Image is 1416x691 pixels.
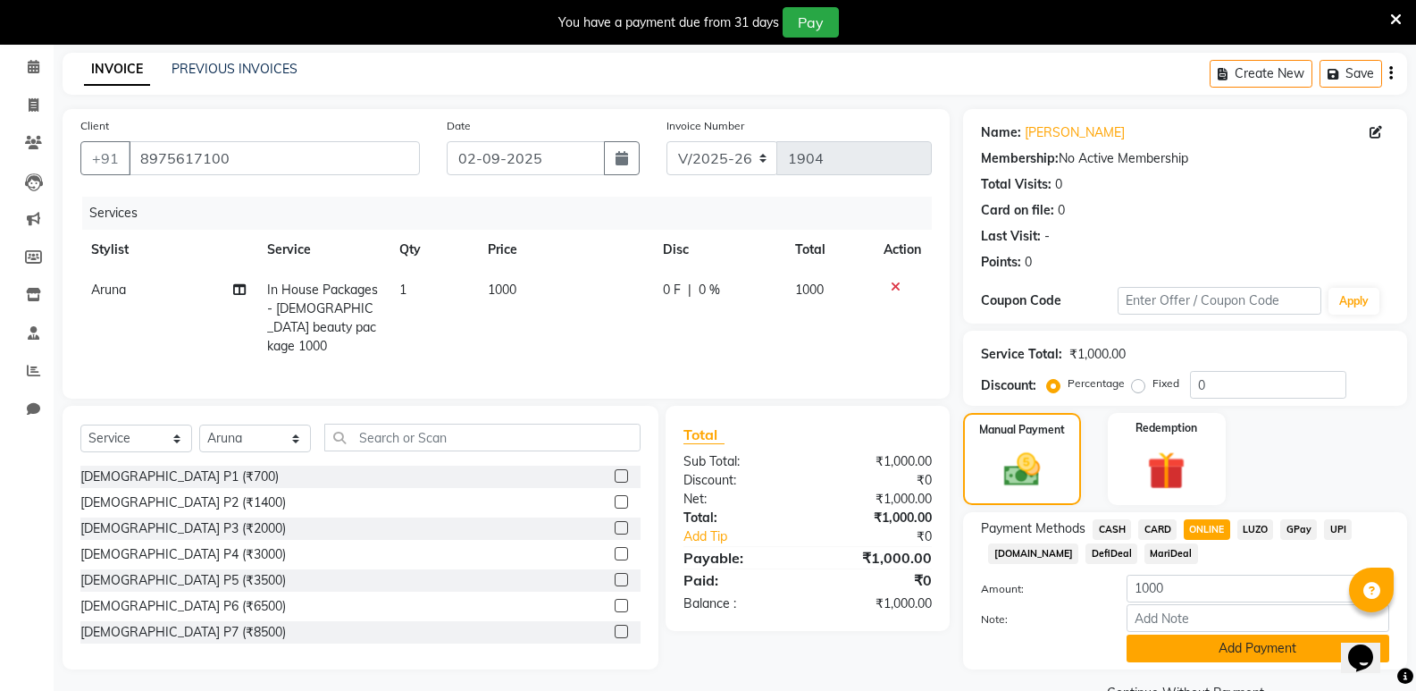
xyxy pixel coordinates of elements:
label: Amount: [968,581,1112,597]
span: UPI [1324,519,1352,540]
a: [PERSON_NAME] [1025,123,1125,142]
div: Paid: [670,569,808,591]
div: [DEMOGRAPHIC_DATA] P7 (₹8500) [80,623,286,642]
a: INVOICE [84,54,150,86]
span: | [688,281,691,299]
div: Membership: [981,149,1059,168]
th: Qty [389,230,477,270]
span: CASH [1093,519,1131,540]
div: Sub Total: [670,452,808,471]
a: PREVIOUS INVOICES [172,61,297,77]
span: In House Packages - [DEMOGRAPHIC_DATA] beauty package 1000 [267,282,378,354]
div: Service Total: [981,345,1062,364]
input: Search by Name/Mobile/Email/Code [129,141,420,175]
div: [DEMOGRAPHIC_DATA] P1 (₹700) [80,468,279,486]
div: Last Visit: [981,227,1041,246]
span: 1000 [795,282,824,298]
div: Payable: [670,547,808,569]
span: ONLINE [1184,519,1230,540]
div: [DEMOGRAPHIC_DATA] P4 (₹3000) [80,545,286,564]
div: Card on file: [981,201,1054,220]
span: DefiDeal [1085,544,1137,564]
span: Total [683,426,725,444]
label: Note: [968,611,1112,628]
div: Net: [670,490,808,509]
button: Pay [783,7,839,38]
label: Manual Payment [979,422,1065,438]
input: Enter Offer / Coupon Code [1118,287,1321,315]
div: 0 [1055,175,1062,194]
div: ₹0 [808,569,945,591]
a: Add Tip [670,527,831,546]
img: _cash.svg [993,449,1052,491]
span: [DOMAIN_NAME] [988,544,1078,564]
label: Percentage [1068,375,1125,392]
div: ₹1,000.00 [808,547,945,569]
span: Aruna [91,282,126,298]
span: Payment Methods [981,519,1085,538]
div: You have a payment due from 31 days [558,13,779,32]
button: Create New [1210,60,1312,88]
div: Points: [981,253,1021,272]
div: No Active Membership [981,149,1389,168]
span: 0 % [699,281,720,299]
div: [DEMOGRAPHIC_DATA] P2 (₹1400) [80,493,286,512]
label: Invoice Number [666,118,744,134]
div: ₹1,000.00 [1069,345,1126,364]
th: Service [256,230,389,270]
img: _gift.svg [1135,447,1197,494]
span: 1 [399,282,406,298]
th: Disc [652,230,784,270]
div: Coupon Code [981,291,1117,310]
div: ₹0 [831,527,945,546]
button: +91 [80,141,130,175]
span: 1000 [488,282,516,298]
input: Add Note [1127,604,1389,632]
th: Total [784,230,873,270]
div: Discount: [981,376,1036,395]
div: ₹1,000.00 [808,452,945,471]
th: Action [873,230,932,270]
div: ₹1,000.00 [808,594,945,613]
label: Fixed [1152,375,1179,392]
div: Services [82,197,945,230]
input: Amount [1127,575,1389,603]
span: 0 F [663,281,681,299]
div: [DEMOGRAPHIC_DATA] P3 (₹2000) [80,519,286,538]
div: Discount: [670,471,808,490]
div: Total: [670,509,808,527]
button: Apply [1328,288,1379,315]
div: 0 [1025,253,1032,272]
div: [DEMOGRAPHIC_DATA] P5 (₹3500) [80,571,286,590]
div: ₹1,000.00 [808,490,945,509]
span: CARD [1138,519,1177,540]
div: Balance : [670,594,808,613]
span: LUZO [1237,519,1274,540]
div: Total Visits: [981,175,1052,194]
button: Save [1320,60,1382,88]
span: GPay [1280,519,1317,540]
th: Stylist [80,230,256,270]
div: 0 [1058,201,1065,220]
label: Redemption [1135,420,1197,436]
div: - [1044,227,1050,246]
div: [DEMOGRAPHIC_DATA] P6 (₹6500) [80,597,286,616]
span: MariDeal [1144,544,1198,564]
div: ₹0 [808,471,945,490]
button: Add Payment [1127,635,1389,662]
label: Date [447,118,471,134]
input: Search or Scan [324,424,641,451]
label: Client [80,118,109,134]
iframe: chat widget [1341,619,1398,673]
div: Name: [981,123,1021,142]
div: ₹1,000.00 [808,509,945,527]
th: Price [477,230,653,270]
